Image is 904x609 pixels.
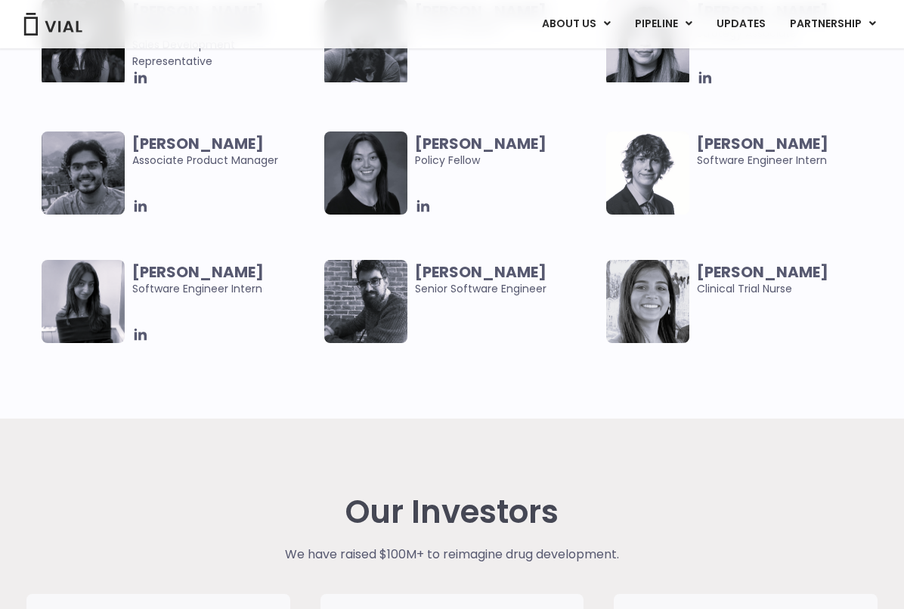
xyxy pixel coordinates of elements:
[415,264,599,297] span: Senior Software Engineer
[132,264,317,297] span: Software Engineer Intern
[778,11,888,37] a: PARTNERSHIPMenu Toggle
[530,11,622,37] a: ABOUT USMenu Toggle
[132,133,264,154] b: [PERSON_NAME]
[415,133,546,154] b: [PERSON_NAME]
[606,260,689,343] img: Smiling woman named Deepa
[697,264,881,297] span: Clinical Trial Nurse
[23,13,83,36] img: Vial Logo
[132,261,264,283] b: [PERSON_NAME]
[42,131,125,215] img: Headshot of smiling man named Abhinav
[623,11,704,37] a: PIPELINEMenu Toggle
[415,135,599,168] span: Policy Fellow
[704,11,777,37] a: UPDATES
[345,494,559,530] h2: Our Investors
[132,135,317,168] span: Associate Product Manager
[697,133,828,154] b: [PERSON_NAME]
[324,260,407,343] img: Smiling man named Dugi Surdulli
[697,261,828,283] b: [PERSON_NAME]
[697,135,881,168] span: Software Engineer Intern
[415,261,546,283] b: [PERSON_NAME]
[190,546,715,564] p: We have raised $100M+ to reimagine drug development.
[324,131,407,215] img: Smiling woman named Claudia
